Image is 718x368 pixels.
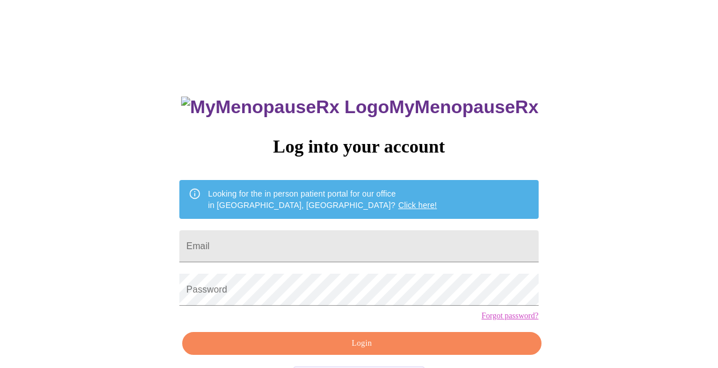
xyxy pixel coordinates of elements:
[179,136,538,157] h3: Log into your account
[181,97,389,118] img: MyMenopauseRx Logo
[182,332,541,355] button: Login
[181,97,539,118] h3: MyMenopauseRx
[208,183,437,215] div: Looking for the in person patient portal for our office in [GEOGRAPHIC_DATA], [GEOGRAPHIC_DATA]?
[195,337,528,351] span: Login
[482,311,539,321] a: Forgot password?
[398,201,437,210] a: Click here!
